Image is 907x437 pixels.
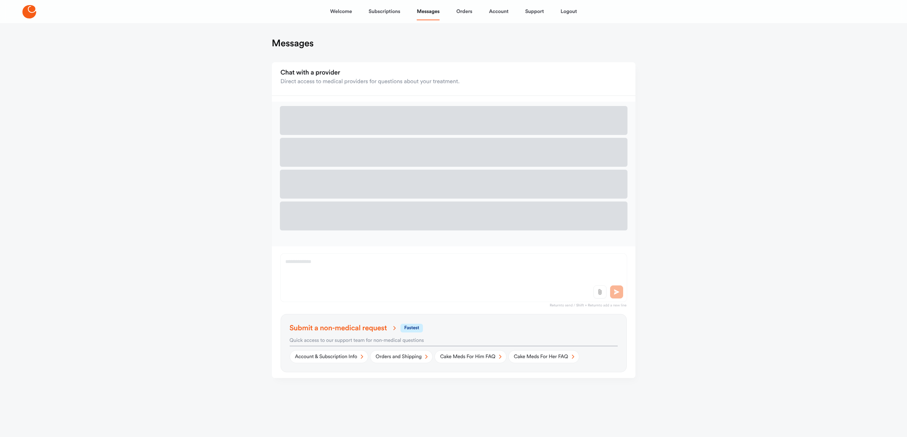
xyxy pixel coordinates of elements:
[330,3,352,20] a: Welcome
[508,350,579,363] a: Cake Meds For Her FAQ
[290,350,369,363] a: Account & Subscription Info
[456,3,472,20] a: Orders
[560,3,577,20] a: Logout
[400,324,423,332] span: fastest
[290,324,399,332] span: Submit a non-medical request
[290,324,618,332] a: Submit a non-medical requestfastest
[489,3,508,20] a: Account
[272,38,314,49] h1: Messages
[434,350,507,363] a: Cake Meds For Him FAQ
[525,3,544,20] a: Support
[369,3,400,20] a: Subscriptions
[281,69,460,77] div: Chat with a provider
[417,3,440,20] a: Messages
[290,338,424,343] span: Quick access to our support team for non-medical questions
[370,350,433,363] a: Orders and Shipping
[281,77,460,86] div: Direct access to medical providers for questions about your treatment.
